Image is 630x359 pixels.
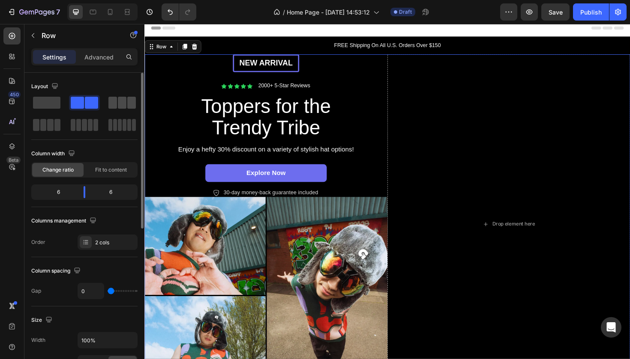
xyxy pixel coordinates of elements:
[31,287,41,295] div: Gap
[31,81,60,92] div: Layout
[541,3,570,21] button: Save
[8,91,21,98] div: 450
[42,166,74,174] span: Change ratio
[42,30,114,41] p: Row
[32,75,225,122] h2: Toppers for the Trendy Tribe
[3,3,64,21] button: 7
[573,3,609,21] button: Publish
[580,8,602,17] div: Publish
[84,175,184,182] p: 30-day money-back guarantee included
[92,186,136,198] div: 6
[95,166,127,174] span: Fit to content
[6,157,21,163] div: Beta
[64,148,193,168] a: Explore Now
[283,8,285,17] span: /
[399,8,412,16] span: Draft
[84,53,114,62] p: Advanced
[95,239,135,246] div: 2 cols
[144,24,630,359] iframe: Design area
[601,317,621,338] div: Open Intercom Messenger
[120,62,175,69] p: 2000+ 5-Star Reviews
[31,148,77,160] div: Column width
[11,20,25,28] div: Row
[9,128,248,137] p: Enjoy a hefty 30% discount on a variety of stylish hat options!
[78,283,104,299] input: Auto
[1,18,513,27] p: FREE Shipping On All U.S. Orders Over $150
[31,314,54,326] div: Size
[78,332,137,348] input: Auto
[549,9,563,16] span: Save
[368,208,414,215] div: Drop element here
[108,154,150,163] p: Explore Now
[287,8,370,17] span: Home Page - [DATE] 14:53:12
[96,36,162,47] p: New arrival
[162,3,196,21] div: Undo/Redo
[56,7,60,17] p: 7
[31,238,45,246] div: Order
[33,186,77,198] div: 6
[31,215,98,227] div: Columns management
[31,265,82,277] div: Column spacing
[31,336,45,344] div: Width
[42,53,66,62] p: Settings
